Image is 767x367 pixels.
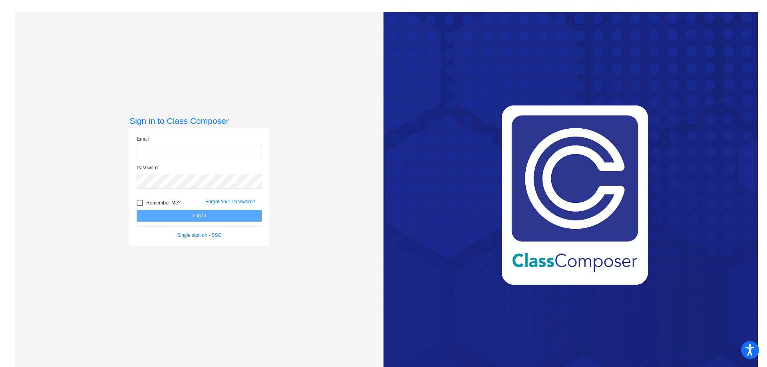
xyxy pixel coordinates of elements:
span: Remember Me? [146,198,181,208]
label: Password [137,164,158,171]
label: Email [137,135,149,143]
button: Log In [137,210,262,222]
a: Forgot Your Password? [205,199,255,204]
h3: Sign in to Class Composer [129,116,269,126]
a: Single sign on - SSO [177,232,222,238]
